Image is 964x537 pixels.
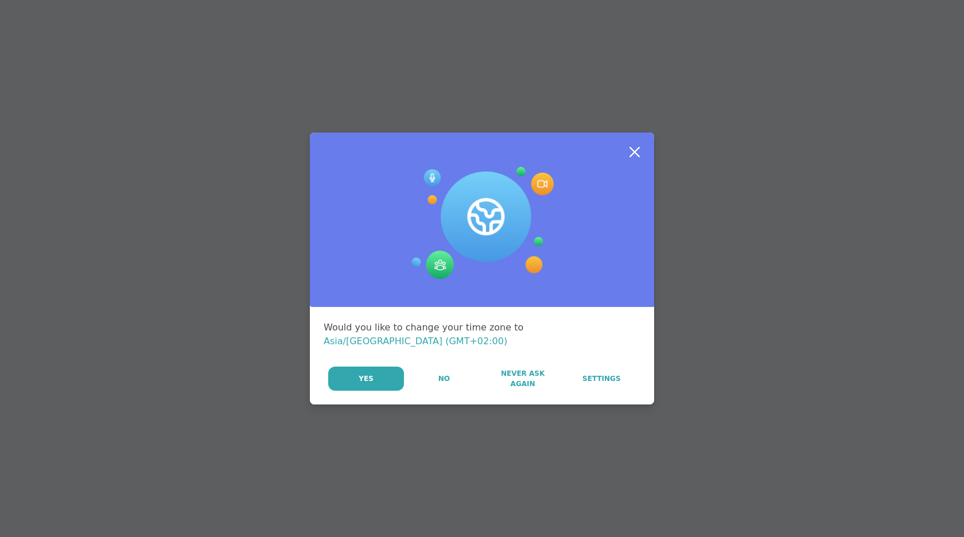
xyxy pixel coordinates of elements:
div: Would you like to change your time zone to [324,321,640,348]
span: Settings [582,373,621,384]
img: Session Experience [410,167,554,279]
span: Never Ask Again [489,368,555,389]
button: Yes [328,367,404,391]
span: Asia/[GEOGRAPHIC_DATA] (GMT+02:00) [324,336,507,347]
a: Settings [563,367,640,391]
button: Never Ask Again [484,367,561,391]
span: No [438,373,450,384]
span: Yes [359,373,374,384]
button: No [405,367,483,391]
